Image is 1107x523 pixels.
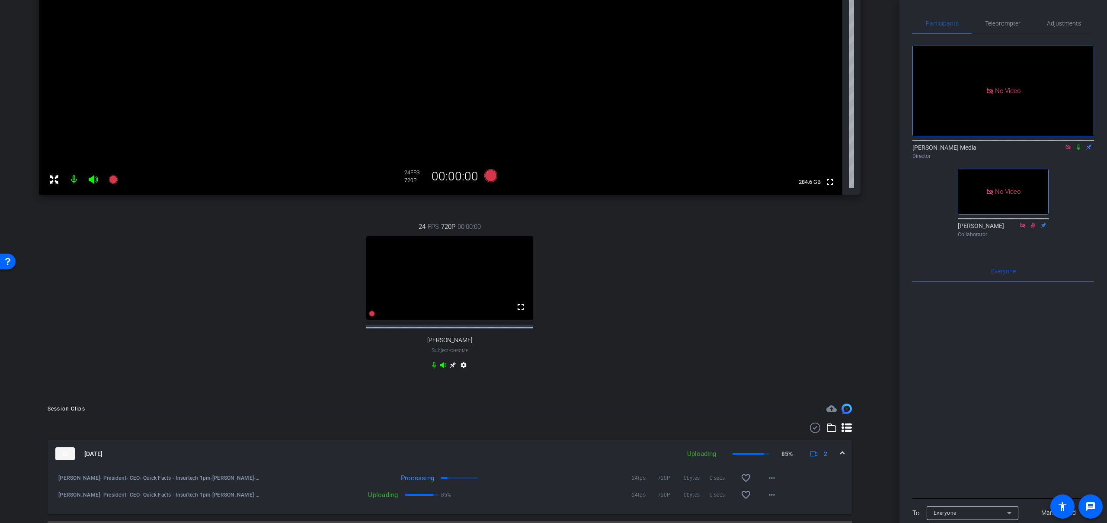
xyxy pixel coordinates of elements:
[912,508,921,518] div: To:
[741,490,751,500] mat-icon: favorite_border
[841,404,852,414] img: Session clips
[441,222,455,231] span: 720P
[934,510,957,516] span: Everyone
[658,474,684,482] span: 720P
[683,449,720,459] div: Uploading
[458,362,469,372] mat-icon: settings
[826,404,837,414] mat-icon: cloud_upload
[55,447,75,460] img: thumb-nail
[985,20,1021,26] span: Teleprompter
[260,491,403,499] div: Uploading
[426,169,484,184] div: 00:00:00
[825,177,835,187] mat-icon: fullscreen
[741,473,751,483] mat-icon: favorite_border
[824,449,827,459] span: 2
[632,474,658,482] span: 24fps
[658,491,684,499] span: 720P
[710,474,736,482] span: 0 secs
[684,474,710,482] span: 0bytes
[991,268,1016,274] span: Everyone
[404,169,426,176] div: 24
[1047,20,1081,26] span: Adjustments
[346,474,438,482] div: Processing
[958,231,1049,238] div: Collaborator
[796,177,824,187] span: 284.6 GB
[48,440,852,468] mat-expansion-panel-header: thumb-nail[DATE]Uploading85%2
[432,347,468,354] span: Subject
[450,348,468,353] span: Chrome
[1041,508,1076,517] span: Mark all read
[767,473,777,483] mat-icon: more_horiz
[926,20,959,26] span: Participants
[410,170,419,176] span: FPS
[428,222,439,231] span: FPS
[995,87,1021,94] span: No Video
[404,177,426,184] div: 720P
[58,474,260,482] span: [PERSON_NAME]- President- CEO- Quick Facts - Insurtech 1pm-[PERSON_NAME]-2025-10-08-13-04-34-192-1
[1057,501,1068,512] mat-icon: accessibility
[58,491,260,499] span: [PERSON_NAME]- President- CEO- Quick Facts - Insurtech 1pm-[PERSON_NAME]-2025-10-08-13-04-34-192-0
[912,152,1094,160] div: Director
[1024,505,1094,521] button: Mark all read
[419,222,426,231] span: 24
[427,337,472,344] span: [PERSON_NAME]
[781,449,793,459] p: 85%
[912,143,1094,160] div: [PERSON_NAME] Media
[826,404,837,414] span: Destinations for your clips
[441,491,451,499] p: 85%
[995,188,1021,196] span: No Video
[515,302,526,312] mat-icon: fullscreen
[632,491,658,499] span: 24fps
[449,347,450,353] span: -
[767,490,777,500] mat-icon: more_horiz
[710,491,736,499] span: 0 secs
[684,491,710,499] span: 0bytes
[1085,501,1096,512] mat-icon: message
[458,222,481,231] span: 00:00:00
[958,221,1049,238] div: [PERSON_NAME]
[84,449,102,459] span: [DATE]
[48,404,85,413] div: Session Clips
[48,468,852,514] div: thumb-nail[DATE]Uploading85%2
